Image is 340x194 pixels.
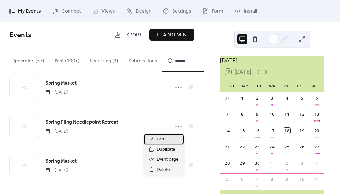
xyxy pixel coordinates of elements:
button: Past (100+) [49,48,85,71]
span: My Events [18,8,41,15]
div: 1 [239,95,245,101]
a: Views [87,3,120,20]
div: 14 [224,128,231,134]
div: Tu [252,80,265,92]
div: 2 [254,95,260,101]
div: 31 [224,95,231,101]
a: Export [110,29,147,41]
span: Form [212,8,223,15]
div: 4 [284,95,290,101]
button: Upcoming (53) [6,48,49,71]
div: 28 [224,160,231,166]
a: Settings [158,3,196,20]
div: 12 [299,111,305,118]
a: Install [230,3,262,20]
div: 13 [314,111,320,118]
div: 11 [284,111,290,118]
span: Views [101,8,115,15]
div: 5 [299,95,305,101]
span: Edit [157,136,164,143]
span: Events [10,28,31,42]
div: 30 [254,160,260,166]
span: Connect [62,8,81,15]
div: 8 [269,176,275,183]
div: 10 [299,176,305,183]
div: Sa [306,80,319,92]
div: Th [279,80,292,92]
div: Mo [239,80,252,92]
div: 25 [284,144,290,150]
a: Form [198,3,228,20]
a: My Events [4,3,46,20]
a: Connect [47,3,86,20]
div: 24 [269,144,275,150]
div: 23 [254,144,260,150]
div: We [265,80,279,92]
div: 10 [269,111,275,118]
div: 9 [284,176,290,183]
div: 6 [314,95,320,101]
div: 22 [239,144,245,150]
span: Design [136,8,152,15]
div: 6 [239,176,245,183]
div: 9 [254,111,260,118]
div: 4 [314,160,320,166]
div: 16 [254,128,260,134]
div: 19 [299,128,305,134]
div: 5 [224,176,231,183]
div: 29 [239,160,245,166]
span: Add Event [163,31,190,39]
div: 8 [239,111,245,118]
a: Spring Market [45,79,77,87]
span: [DATE] [45,167,68,174]
span: Settings [172,8,191,15]
div: 17 [269,128,275,134]
span: Duplicate [157,146,175,153]
div: Fr [292,80,306,92]
div: 27 [314,144,320,150]
a: Spring Fling Needlepoint Retreat [45,118,118,126]
div: 11 [314,176,320,183]
span: Install [244,8,257,15]
div: 21 [224,144,231,150]
a: Design [121,3,156,20]
div: 7 [224,111,231,118]
div: [DATE] [220,56,324,64]
div: 3 [299,160,305,166]
span: Event page [157,156,179,164]
div: 3 [269,95,275,101]
button: Recurring (3) [85,48,123,71]
div: 15 [239,128,245,134]
button: Add Event [149,29,194,41]
div: 1 [269,160,275,166]
div: 7 [254,176,260,183]
button: Submissions [123,48,162,71]
span: Export [123,31,142,39]
div: 2 [284,160,290,166]
div: 20 [314,128,320,134]
span: Delete [157,166,170,174]
div: 26 [299,144,305,150]
a: Spring Market [45,157,77,165]
span: [DATE] [45,89,68,96]
div: 18 [284,128,290,134]
div: Su [225,80,239,92]
span: [DATE] [45,128,68,135]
